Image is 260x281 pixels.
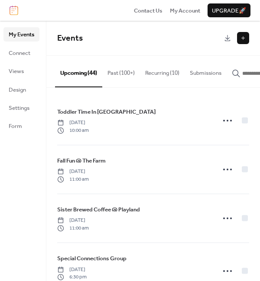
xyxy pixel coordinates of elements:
[3,46,39,60] a: Connect
[57,217,89,224] span: [DATE]
[3,27,39,41] a: My Events
[170,6,200,15] a: My Account
[57,127,89,134] span: 10:00 am
[57,119,89,127] span: [DATE]
[10,6,18,15] img: logo
[57,108,156,116] span: Toddler Time In [GEOGRAPHIC_DATA]
[9,67,24,76] span: Views
[57,254,127,263] a: Special Connections Group
[57,224,89,232] span: 11:00 am
[57,156,106,166] a: Fall Fun @ The Farm
[3,64,39,78] a: Views
[57,107,156,117] a: Toddler Time In [GEOGRAPHIC_DATA]
[208,3,250,17] button: Upgrade🚀
[102,56,140,86] button: Past (100+)
[57,205,140,214] span: Sister Brewed Coffee @ Playland
[57,254,127,263] span: Special Connections Group
[57,176,89,183] span: 11:00 am
[9,122,22,131] span: Form
[3,101,39,115] a: Settings
[134,6,162,15] a: Contact Us
[57,266,87,274] span: [DATE]
[185,56,227,86] button: Submissions
[57,205,140,214] a: Sister Brewed Coffee @ Playland
[57,273,87,281] span: 6:30 pm
[9,49,30,57] span: Connect
[140,56,185,86] button: Recurring (10)
[57,30,83,46] span: Events
[55,56,102,87] button: Upcoming (44)
[9,104,29,112] span: Settings
[9,86,26,94] span: Design
[3,83,39,96] a: Design
[57,168,89,176] span: [DATE]
[57,156,106,165] span: Fall Fun @ The Farm
[3,119,39,133] a: Form
[9,30,34,39] span: My Events
[212,6,246,15] span: Upgrade 🚀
